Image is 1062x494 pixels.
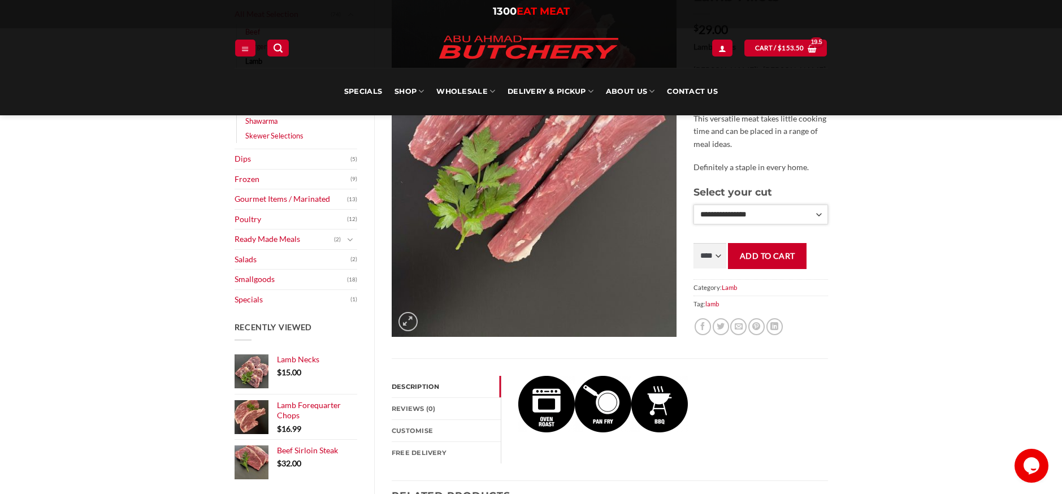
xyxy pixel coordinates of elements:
[350,171,357,188] span: (9)
[693,161,827,174] p: Definitely a staple in every home.
[277,445,358,456] a: Beef Sirloin Steak
[705,300,719,307] a: lamb
[347,211,357,228] span: (12)
[693,296,827,312] span: Tag:
[778,44,804,51] bdi: 153.50
[744,40,827,56] a: View cart
[392,376,501,397] a: Description
[235,270,348,289] a: Smallgoods
[713,318,729,335] a: Share on Twitter
[235,322,313,332] span: Recently Viewed
[277,424,281,434] span: $
[430,28,627,68] img: Abu Ahmad Butchery
[277,400,341,420] span: Lamb Forequarter Chops
[277,367,301,377] bdi: 15.00
[693,184,827,200] h3: Select your cut
[277,424,301,434] bdi: 16.99
[730,318,747,335] a: Email to a Friend
[235,149,351,169] a: Dips
[277,354,358,365] a: Lamb Necks
[693,112,827,151] p: This versatile meat takes little cooking time and can be placed in a range of meal ideas.
[517,5,570,18] span: EAT MEAT
[436,68,495,115] a: Wholesale
[277,354,319,364] span: Lamb Necks
[235,290,351,310] a: Specials
[778,43,782,53] span: $
[728,243,807,268] button: Add to cart
[277,367,281,377] span: $
[235,189,348,209] a: Gourmet Items / Marinated
[334,231,341,248] span: (2)
[392,442,501,463] a: FREE Delivery
[575,376,631,432] img: Lamb Fillets
[508,68,593,115] a: Delivery & Pickup
[748,318,765,335] a: Pin on Pinterest
[245,128,304,143] a: Skewer Selections
[493,5,570,18] a: 1300EAT MEAT
[277,400,358,421] a: Lamb Forequarter Chops
[235,170,351,189] a: Frozen
[277,445,338,455] span: Beef Sirloin Steak
[277,458,281,468] span: $
[347,191,357,208] span: (13)
[755,43,804,53] span: Cart /
[693,279,827,296] span: Category:
[667,68,718,115] a: Contact Us
[235,40,255,56] a: Menu
[344,233,357,246] button: Toggle
[395,68,424,115] a: SHOP
[344,68,382,115] a: Specials
[1015,449,1051,483] iframe: chat widget
[695,318,711,335] a: Share on Facebook
[518,376,575,432] img: Lamb Fillets
[631,376,688,432] img: Lamb Fillets
[392,420,501,441] a: Customise
[347,271,357,288] span: (18)
[392,398,501,419] a: Reviews (0)
[606,68,654,115] a: About Us
[712,40,732,56] a: Login
[267,40,289,56] a: Search
[398,312,418,331] a: Zoom
[235,210,348,229] a: Poultry
[235,250,351,270] a: Salads
[350,151,357,168] span: (5)
[722,284,737,291] a: Lamb
[350,291,357,308] span: (1)
[350,251,357,268] span: (2)
[277,458,301,468] bdi: 32.00
[766,318,783,335] a: Share on LinkedIn
[493,5,517,18] span: 1300
[235,229,335,249] a: Ready Made Meals
[245,114,278,128] a: Shawarma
